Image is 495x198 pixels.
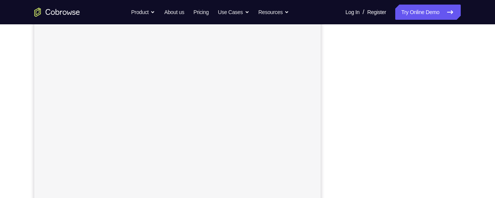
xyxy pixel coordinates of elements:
button: Resources [259,5,289,20]
a: Try Online Demo [395,5,461,20]
a: Pricing [193,5,209,20]
span: / [362,8,364,17]
a: Log In [345,5,359,20]
button: Use Cases [218,5,249,20]
a: About us [164,5,184,20]
button: Product [131,5,155,20]
a: Go to the home page [34,8,80,17]
a: Register [367,5,386,20]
